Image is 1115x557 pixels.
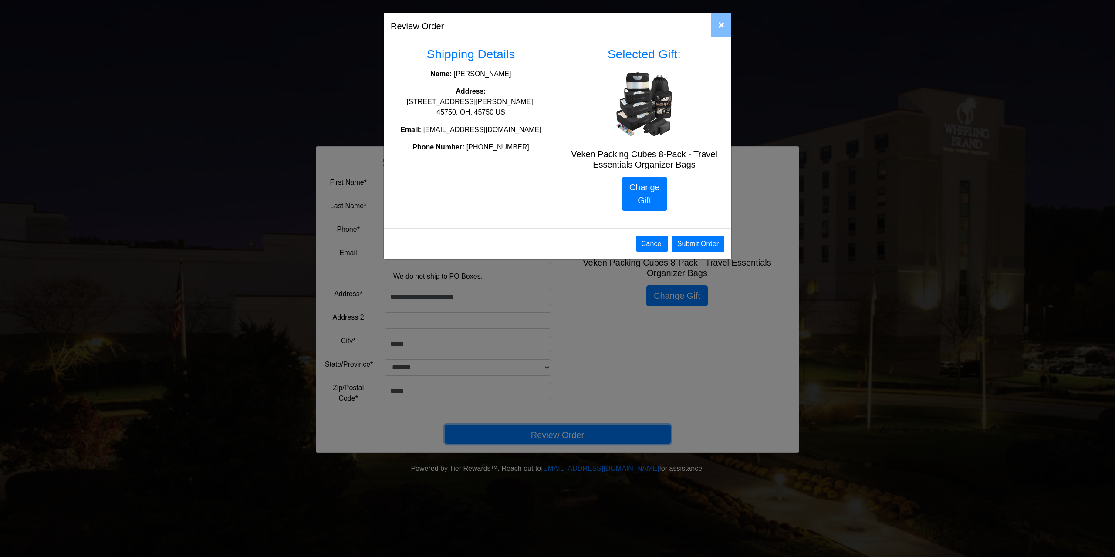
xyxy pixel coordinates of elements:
[466,143,529,151] span: [PHONE_NUMBER]
[609,72,679,142] img: Veken Packing Cubes 8-Pack - Travel Essentials Organizer Bags
[431,70,452,78] strong: Name:
[407,98,535,116] span: [STREET_ADDRESS][PERSON_NAME], 45750, OH, 45750 US
[454,70,511,78] span: [PERSON_NAME]
[391,47,551,62] h3: Shipping Details
[718,19,724,30] span: ×
[412,143,464,151] strong: Phone Number:
[564,47,724,62] h3: Selected Gift:
[423,126,541,133] span: [EMAIL_ADDRESS][DOMAIN_NAME]
[636,236,668,252] button: Cancel
[622,177,667,211] a: Change Gift
[456,88,486,95] strong: Address:
[391,20,444,33] h5: Review Order
[711,13,731,37] button: Close
[564,149,724,170] h5: Veken Packing Cubes 8-Pack - Travel Essentials Organizer Bags
[672,236,724,252] button: Submit Order
[400,126,421,133] strong: Email:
